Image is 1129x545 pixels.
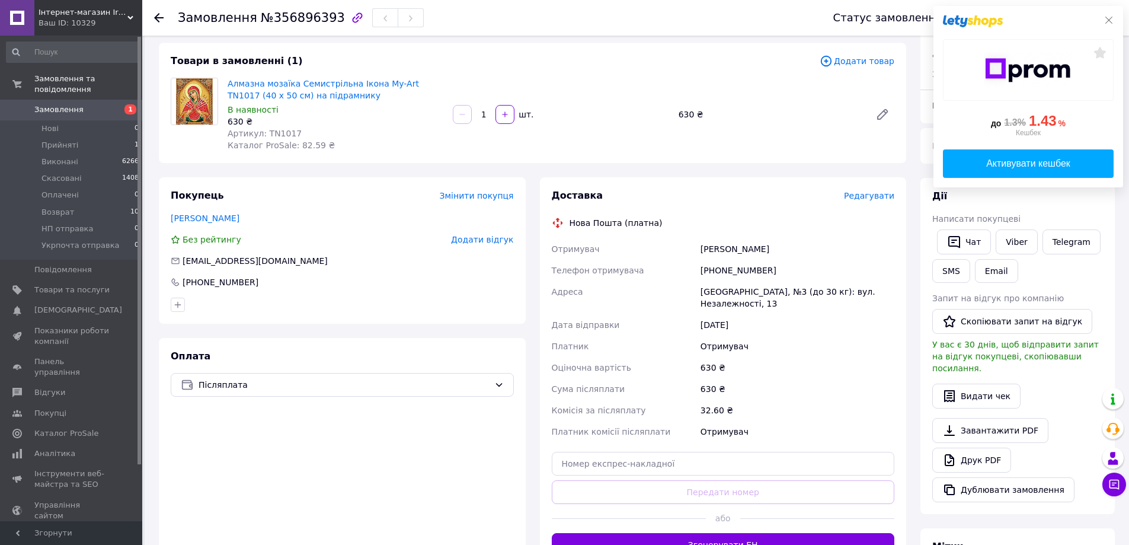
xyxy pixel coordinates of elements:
[552,244,600,254] span: Отримувач
[34,356,110,378] span: Панель управління
[34,448,75,459] span: Аналітика
[698,357,897,378] div: 630 ₴
[833,12,942,24] div: Статус замовлення
[698,400,897,421] div: 32.60 ₴
[698,421,897,442] div: Отримувач
[932,48,973,58] span: Доставка
[552,190,603,201] span: Доставка
[706,512,740,524] span: або
[34,74,142,95] span: Замовлення та повідомлення
[41,240,120,251] span: Укрпочта отправка
[130,207,139,218] span: 10
[932,141,1031,151] span: Комісія за замовлення
[39,18,142,28] div: Ваш ID: 10329
[178,11,257,25] span: Замовлення
[932,259,970,283] button: SMS
[199,378,490,391] span: Післяплата
[871,103,894,126] a: Редагувати
[124,104,136,114] span: 1
[34,326,110,347] span: Показники роботи компанії
[34,264,92,275] span: Повідомлення
[228,105,279,114] span: В наявності
[34,104,84,115] span: Замовлення
[34,285,110,295] span: Товари та послуги
[228,141,335,150] span: Каталог ProSale: 82.59 ₴
[154,12,164,24] div: Повернутися назад
[1042,230,1101,254] a: Telegram
[41,224,93,234] span: НП отправка
[41,207,74,218] span: Возврат
[176,78,213,125] img: Алмазна мозаїка Семистрільна Ікона My-Art TN1017 (40 x 50 см) на підрамнику
[41,140,78,151] span: Прийняті
[171,55,303,66] span: Товари в замовленні (1)
[567,217,666,229] div: Нова Пошта (платна)
[698,238,897,260] div: [PERSON_NAME]
[41,173,82,184] span: Скасовані
[516,109,535,120] div: шт.
[34,468,110,490] span: Інструменти веб-майстра та SEO
[552,384,625,394] span: Сума післяплати
[698,314,897,336] div: [DATE]
[228,116,443,128] div: 630 ₴
[34,428,98,439] span: Каталог ProSale
[820,55,894,68] span: Додати товар
[552,266,644,275] span: Телефон отримувача
[183,256,328,266] span: [EMAIL_ADDRESS][DOMAIN_NAME]
[41,190,79,200] span: Оплачені
[932,448,1011,473] a: Друк PDF
[996,230,1037,254] a: Viber
[932,418,1048,443] a: Завантажити PDF
[171,350,210,362] span: Оплата
[937,230,991,254] button: Чат
[451,235,513,244] span: Додати відгук
[34,387,65,398] span: Відгуки
[261,11,345,25] span: №356896393
[135,224,139,234] span: 0
[552,427,671,436] span: Платник комісії післяплати
[552,452,895,476] input: Номер експрес-накладної
[975,259,1018,283] button: Email
[932,190,947,202] span: Дії
[34,500,110,521] span: Управління сайтом
[932,69,966,79] span: Знижка
[674,106,866,123] div: 630 ₴
[34,408,66,419] span: Покупці
[844,191,894,200] span: Редагувати
[1102,473,1126,496] button: Чат з покупцем
[932,340,1099,373] span: У вас є 30 днів, щоб відправити запит на відгук покупцеві, скопіювавши посилання.
[698,336,897,357] div: Отримувач
[932,294,1064,303] span: Запит на відгук про компанію
[552,406,646,415] span: Комісія за післяплату
[171,190,224,201] span: Покупець
[552,342,589,351] span: Платник
[552,320,620,330] span: Дата відправки
[932,477,1074,502] button: Дублювати замовлення
[135,123,139,134] span: 0
[122,157,139,167] span: 6266
[698,378,897,400] div: 630 ₴
[181,276,260,288] div: [PHONE_NUMBER]
[41,157,78,167] span: Виконані
[135,240,139,251] span: 0
[552,363,631,372] span: Оціночна вартість
[932,309,1092,334] button: Скопіювати запит на відгук
[932,384,1021,409] button: Видати чек
[932,101,1009,110] span: Всього до сплати
[932,214,1021,224] span: Написати покупцеві
[698,281,897,314] div: [GEOGRAPHIC_DATA], №3 (до 30 кг): вул. Незалежності, 13
[183,235,241,244] span: Без рейтингу
[698,260,897,281] div: [PHONE_NUMBER]
[41,123,59,134] span: Нові
[135,190,139,200] span: 0
[34,305,122,315] span: [DEMOGRAPHIC_DATA]
[552,287,583,297] span: Адреса
[122,173,139,184] span: 1408
[135,140,139,151] span: 1
[228,79,419,100] a: Алмазна мозаїка Семистрільна Ікона My-Art TN1017 (40 x 50 см) на підрамнику
[228,129,302,138] span: Артикул: TN1017
[171,213,239,223] a: [PERSON_NAME]
[440,191,514,200] span: Змінити покупця
[39,7,127,18] span: Інтернет-магазин Ironsport
[6,42,140,63] input: Пошук
[932,27,965,36] span: 1 товар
